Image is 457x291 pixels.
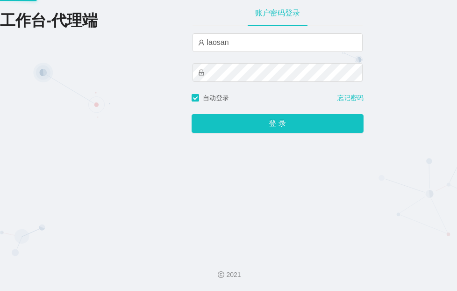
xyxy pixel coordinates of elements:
input: 请输入 [193,33,363,52]
i: 图标： 用户 [198,39,205,46]
a: 忘记密码 [337,93,364,103]
button: 登 录 [192,114,364,133]
i: 图标： 版权所有 [218,271,224,278]
span: 自动登录 [199,94,233,102]
font: 2021 [226,271,241,278]
i: 图标： 锁 [198,69,205,76]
